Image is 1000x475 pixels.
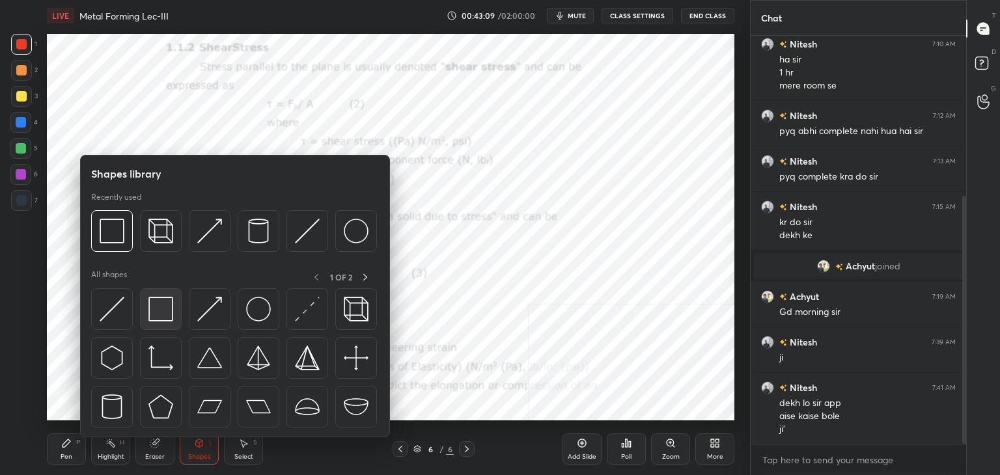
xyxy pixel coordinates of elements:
img: svg+xml;charset=utf-8,%3Csvg%20xmlns%3D%22http%3A%2F%2Fwww.w3.org%2F2000%2Fsvg%22%20width%3D%2230... [197,219,222,243]
div: Poll [621,454,632,460]
h4: Metal Forming Lec-III [79,10,169,22]
h6: Achyut [787,290,819,303]
span: joined [875,261,900,271]
div: pyq complete kra do sir [779,170,956,183]
p: Recently used [91,192,141,202]
div: S [253,439,257,446]
div: grid [751,36,966,444]
p: T [992,10,996,20]
img: svg+xml;charset=utf-8,%3Csvg%20xmlns%3D%22http%3A%2F%2Fwww.w3.org%2F2000%2Fsvg%22%20width%3D%2234... [246,346,271,370]
div: 3 [11,86,38,107]
div: 5 [10,138,38,159]
div: 2 [11,60,38,81]
img: svg+xml;charset=utf-8,%3Csvg%20xmlns%3D%22http%3A%2F%2Fwww.w3.org%2F2000%2Fsvg%22%20width%3D%2235... [148,219,173,243]
div: P [76,439,80,446]
div: 7 [11,190,38,211]
img: no-rating-badge.077c3623.svg [779,113,787,120]
div: LIVE [47,8,74,23]
p: D [992,47,996,57]
div: 6 [424,445,437,453]
div: Zoom [662,454,680,460]
img: svg+xml;charset=utf-8,%3Csvg%20xmlns%3D%22http%3A%2F%2Fwww.w3.org%2F2000%2Fsvg%22%20width%3D%2238... [197,346,222,370]
img: no-rating-badge.077c3623.svg [779,385,787,392]
img: no-rating-badge.077c3623.svg [779,293,787,301]
img: svg+xml;charset=utf-8,%3Csvg%20xmlns%3D%22http%3A%2F%2Fwww.w3.org%2F2000%2Fsvg%22%20width%3D%2234... [295,346,320,370]
h6: Nitesh [787,154,817,168]
img: svg+xml;charset=utf-8,%3Csvg%20xmlns%3D%22http%3A%2F%2Fwww.w3.org%2F2000%2Fsvg%22%20width%3D%2230... [100,297,124,321]
img: 3 [761,336,774,349]
div: More [707,454,723,460]
img: svg+xml;charset=utf-8,%3Csvg%20xmlns%3D%22http%3A%2F%2Fwww.w3.org%2F2000%2Fsvg%22%20width%3D%2230... [295,219,320,243]
img: 6f3a65f8d0ee460db53edce932754ceb.jpg [761,290,774,303]
h6: Nitesh [787,109,817,122]
div: 1 hr [779,66,956,79]
img: 3 [761,109,774,122]
div: Add Slide [568,454,596,460]
div: Select [234,454,253,460]
img: 3 [761,38,774,51]
img: no-rating-badge.077c3623.svg [835,264,843,271]
img: svg+xml;charset=utf-8,%3Csvg%20xmlns%3D%22http%3A%2F%2Fwww.w3.org%2F2000%2Fsvg%22%20width%3D%2236... [344,219,368,243]
div: 7:15 AM [932,203,956,211]
h6: Nitesh [787,335,817,349]
div: dekh lo sir app [779,397,956,410]
div: Eraser [145,454,165,460]
img: svg+xml;charset=utf-8,%3Csvg%20xmlns%3D%22http%3A%2F%2Fwww.w3.org%2F2000%2Fsvg%22%20width%3D%2234... [148,297,173,321]
span: Achyut [846,261,875,271]
img: 6f3a65f8d0ee460db53edce932754ceb.jpg [817,260,830,273]
img: 3 [761,200,774,213]
img: svg+xml;charset=utf-8,%3Csvg%20xmlns%3D%22http%3A%2F%2Fwww.w3.org%2F2000%2Fsvg%22%20width%3D%2244... [197,394,222,419]
img: svg+xml;charset=utf-8,%3Csvg%20xmlns%3D%22http%3A%2F%2Fwww.w3.org%2F2000%2Fsvg%22%20width%3D%2244... [246,394,271,419]
img: svg+xml;charset=utf-8,%3Csvg%20xmlns%3D%22http%3A%2F%2Fwww.w3.org%2F2000%2Fsvg%22%20width%3D%2236... [246,297,271,321]
p: G [991,83,996,93]
p: Chat [751,1,792,35]
div: aise kaise bole [779,410,956,423]
div: 7:13 AM [933,157,956,165]
div: 1 [11,34,37,55]
div: 7:10 AM [932,40,956,48]
img: svg+xml;charset=utf-8,%3Csvg%20xmlns%3D%22http%3A%2F%2Fwww.w3.org%2F2000%2Fsvg%22%20width%3D%2238... [295,394,320,419]
h6: Nitesh [787,381,817,394]
p: All shapes [91,269,127,286]
div: 6 [10,164,38,185]
img: svg+xml;charset=utf-8,%3Csvg%20xmlns%3D%22http%3A%2F%2Fwww.w3.org%2F2000%2Fsvg%22%20width%3D%2228... [100,394,124,419]
div: L [209,439,213,446]
div: 6 [446,443,454,455]
div: Highlight [98,454,124,460]
img: svg+xml;charset=utf-8,%3Csvg%20xmlns%3D%22http%3A%2F%2Fwww.w3.org%2F2000%2Fsvg%22%20width%3D%2234... [100,219,124,243]
div: ji' [779,423,956,436]
img: svg+xml;charset=utf-8,%3Csvg%20xmlns%3D%22http%3A%2F%2Fwww.w3.org%2F2000%2Fsvg%22%20width%3D%2230... [295,297,320,321]
div: H [120,439,124,446]
div: 4 [10,112,38,133]
img: svg+xml;charset=utf-8,%3Csvg%20xmlns%3D%22http%3A%2F%2Fwww.w3.org%2F2000%2Fsvg%22%20width%3D%2230... [197,297,222,321]
div: ha sir [779,53,956,66]
img: 3 [761,381,774,394]
img: svg+xml;charset=utf-8,%3Csvg%20xmlns%3D%22http%3A%2F%2Fwww.w3.org%2F2000%2Fsvg%22%20width%3D%2228... [246,219,271,243]
img: svg+xml;charset=utf-8,%3Csvg%20xmlns%3D%22http%3A%2F%2Fwww.w3.org%2F2000%2Fsvg%22%20width%3D%2235... [344,297,368,321]
div: / [439,445,443,453]
img: svg+xml;charset=utf-8,%3Csvg%20xmlns%3D%22http%3A%2F%2Fwww.w3.org%2F2000%2Fsvg%22%20width%3D%2230... [100,346,124,370]
div: kr do sir [779,216,956,229]
span: mute [568,11,586,20]
p: 1 OF 2 [330,272,352,282]
div: 7:19 AM [932,293,956,301]
img: svg+xml;charset=utf-8,%3Csvg%20xmlns%3D%22http%3A%2F%2Fwww.w3.org%2F2000%2Fsvg%22%20width%3D%2240... [344,346,368,370]
img: no-rating-badge.077c3623.svg [779,204,787,211]
div: 7:12 AM [933,112,956,120]
button: CLASS SETTINGS [602,8,673,23]
h6: Nitesh [787,37,817,51]
img: no-rating-badge.077c3623.svg [779,339,787,346]
div: 7:39 AM [932,338,956,346]
div: mere room se [779,79,956,92]
button: End Class [681,8,734,23]
button: mute [547,8,594,23]
h5: Shapes library [91,166,161,182]
div: Gd morning sir [779,306,956,319]
img: no-rating-badge.077c3623.svg [779,41,787,48]
h6: Nitesh [787,200,817,213]
div: dekh ke [779,229,956,242]
div: Pen [61,454,72,460]
img: svg+xml;charset=utf-8,%3Csvg%20xmlns%3D%22http%3A%2F%2Fwww.w3.org%2F2000%2Fsvg%22%20width%3D%2233... [148,346,173,370]
img: no-rating-badge.077c3623.svg [779,158,787,165]
img: svg+xml;charset=utf-8,%3Csvg%20xmlns%3D%22http%3A%2F%2Fwww.w3.org%2F2000%2Fsvg%22%20width%3D%2238... [344,394,368,419]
